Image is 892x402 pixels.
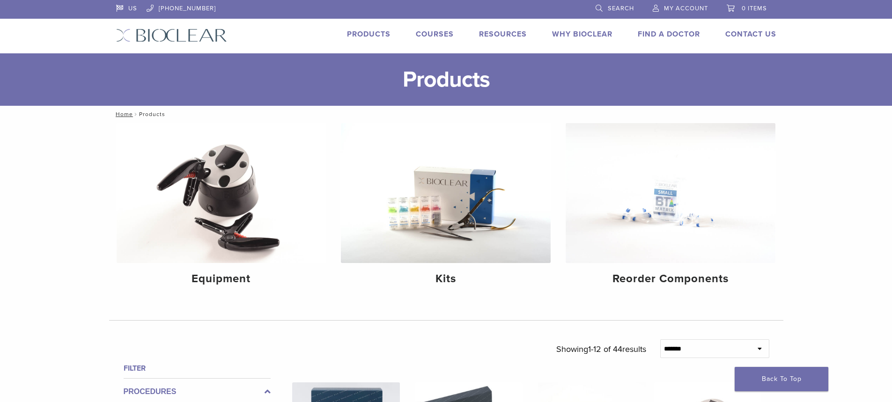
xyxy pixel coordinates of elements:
img: Kits [341,123,551,263]
a: Resources [479,29,527,39]
a: Kits [341,123,551,293]
a: Contact Us [725,29,776,39]
a: Courses [416,29,454,39]
h4: Filter [124,363,271,374]
a: Back To Top [735,367,828,391]
a: Find A Doctor [638,29,700,39]
img: Bioclear [116,29,227,42]
label: Procedures [124,386,271,397]
h4: Equipment [124,270,319,287]
a: Products [347,29,391,39]
span: 1-12 of 44 [588,344,622,354]
h4: Kits [348,270,543,287]
h4: Reorder Components [573,270,768,287]
p: Showing results [556,339,646,359]
a: Reorder Components [566,123,775,293]
span: Search [608,5,634,12]
span: 0 items [742,5,767,12]
span: My Account [664,5,708,12]
span: / [133,112,139,117]
a: Equipment [117,123,326,293]
img: Equipment [117,123,326,263]
img: Reorder Components [566,123,775,263]
a: Why Bioclear [552,29,612,39]
a: Home [113,111,133,117]
nav: Products [109,106,783,123]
